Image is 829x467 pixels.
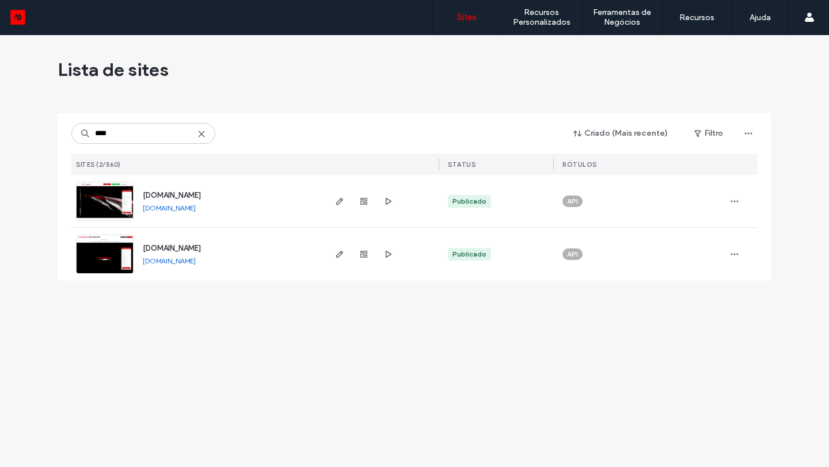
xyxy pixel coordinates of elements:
[750,13,771,22] label: Ajuda
[683,124,735,143] button: Filtro
[452,249,486,259] div: Publicado
[448,160,476,169] span: STATUS
[26,8,55,18] span: Ajuda
[457,12,477,22] label: Sites
[679,13,714,22] label: Recursos
[582,7,662,27] label: Ferramentas de Negócios
[567,196,578,206] span: API
[143,204,196,212] a: [DOMAIN_NAME]
[143,191,201,200] a: [DOMAIN_NAME]
[562,160,597,169] span: Rótulos
[501,7,581,27] label: Recursos Personalizados
[452,196,486,206] div: Publicado
[143,257,196,265] a: [DOMAIN_NAME]
[58,58,169,81] span: Lista de sites
[564,124,678,143] button: Criado (Mais recente)
[567,249,578,259] span: API
[143,244,201,252] a: [DOMAIN_NAME]
[76,160,121,169] span: Sites (2/560)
